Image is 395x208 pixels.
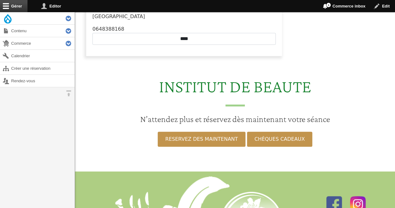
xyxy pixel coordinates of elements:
[158,132,245,147] a: RESERVEZ DES MAINTENANT
[79,76,391,106] h2: INSTITUT DE BEAUTE
[92,25,276,33] div: 0648388168
[79,114,391,124] h3: N’attendez plus et réservez dès maintenant votre séance
[247,132,312,147] a: CHÈQUES CADEAUX
[326,3,331,8] span: 1
[92,13,145,19] span: [GEOGRAPHIC_DATA]
[62,87,75,99] button: Orientation horizontale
